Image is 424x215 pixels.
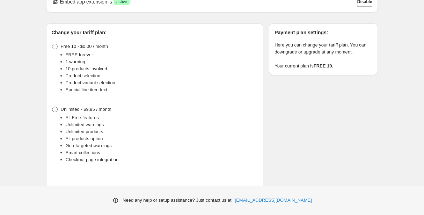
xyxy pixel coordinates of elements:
[52,29,258,36] h2: Change your tariff plan:
[66,128,258,135] li: Unlimited products
[66,65,258,72] li: 10 products involved
[66,79,258,86] li: Product variant selection
[66,142,258,149] li: Geo-targeted warnings
[66,149,258,156] li: Smart collections
[66,135,258,142] li: All products option
[314,63,332,69] strong: FREE 10
[66,121,258,128] li: Unlimited warnings
[66,58,258,65] li: 1 warning
[66,114,258,121] li: All Free features
[61,44,108,49] span: Free 10 - $0.00 / month
[61,107,111,112] span: Unlimited - $9.95 / month
[66,72,258,79] li: Product selection
[235,197,312,204] a: [EMAIL_ADDRESS][DOMAIN_NAME]
[66,51,258,58] li: FREE forever
[66,86,258,93] li: Special line item text
[275,29,372,36] h2: Payment plan settings:
[66,156,258,163] li: Checkout page integration
[275,42,372,56] p: Here you can change your tariff plan. You can downgrade or upgrade at any moment.
[275,63,372,70] p: Your current plan is .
